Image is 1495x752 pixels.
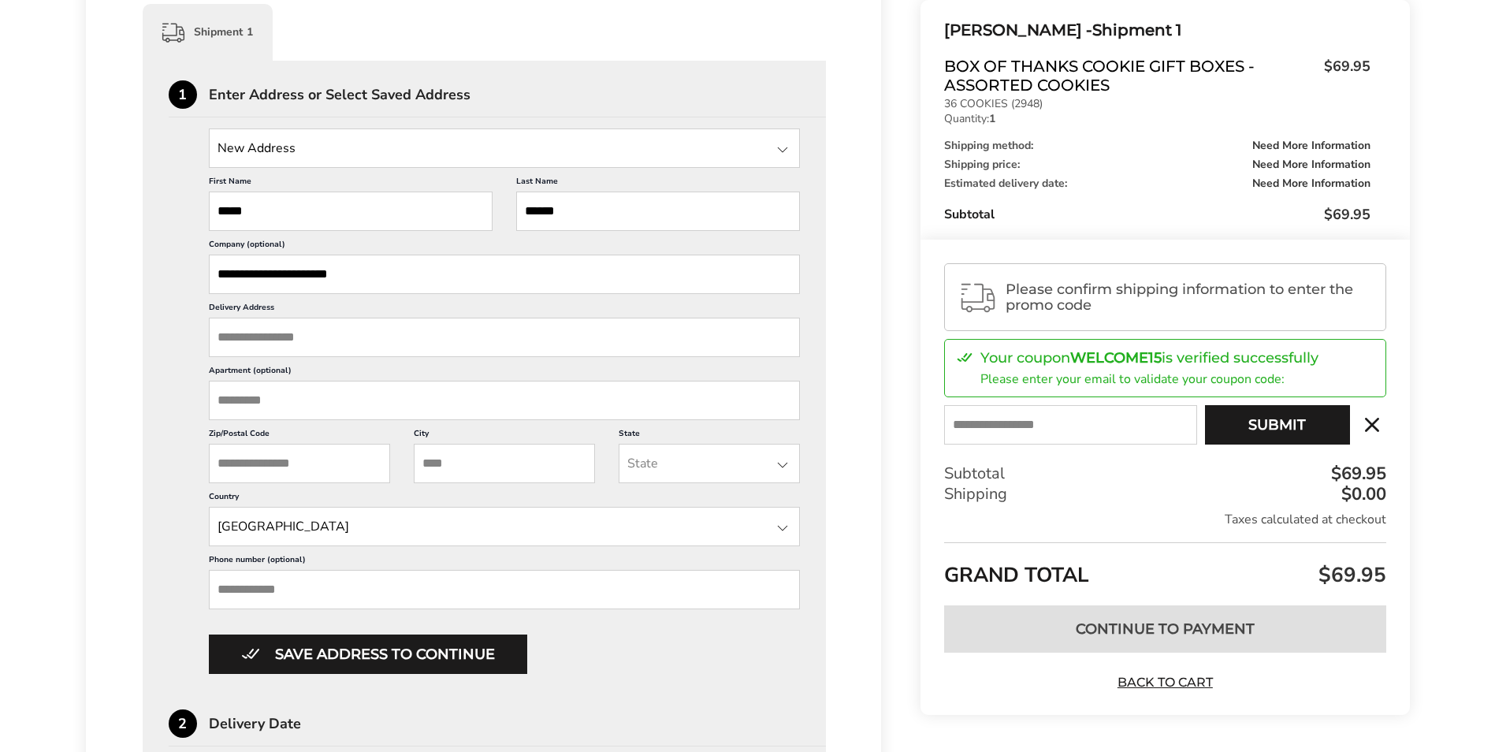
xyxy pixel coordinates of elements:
div: Delivery Date [209,717,827,731]
label: City [414,428,595,444]
button: Button save address [209,635,527,674]
label: Apartment (optional) [209,365,801,381]
div: 1 [169,80,197,109]
span: $69.95 [1324,205,1370,224]
div: Shipping [944,484,1385,504]
label: Country [209,491,801,507]
label: Company (optional) [209,239,801,255]
strong: 1 [989,111,995,126]
input: Company [209,255,801,294]
span: [PERSON_NAME] - [944,20,1092,39]
div: Shipment 1 [143,4,273,61]
div: $0.00 [1337,486,1386,503]
label: Last Name [516,176,800,192]
div: Taxes calculated at checkout [944,511,1385,528]
a: Box of Thanks Cookie Gift Boxes - Assorted Cookies$69.95 [944,57,1370,95]
div: GRAND TOTAL [944,542,1385,594]
p: Please enter your email to validate your coupon code: [980,373,1285,385]
input: State [209,507,801,546]
a: Back to Cart [1110,674,1220,691]
input: Delivery Address [209,318,801,357]
p: Your coupon is verified successfully [980,351,1318,365]
input: ZIP [209,444,390,483]
div: Shipping price: [944,159,1370,170]
div: Shipping method: [944,140,1370,151]
span: Please confirm shipping information to enter the promo code [1006,281,1371,313]
input: Apartment [209,381,801,420]
input: E-mail [944,405,1196,445]
span: Need More Information [1252,140,1370,151]
label: Zip/Postal Code [209,428,390,444]
input: Last Name [516,192,800,231]
div: Subtotal [944,205,1370,224]
span: $69.95 [1315,561,1386,589]
div: 2 [169,709,197,738]
p: 36 COOKIES (2948) [944,99,1370,110]
label: State [619,428,800,444]
strong: WELCOME15 [1070,349,1162,367]
input: State [619,444,800,483]
button: Continue to Payment [944,605,1385,653]
div: Enter Address or Select Saved Address [209,87,827,102]
span: $69.95 [1316,57,1370,91]
label: Phone number (optional) [209,554,801,570]
input: City [414,444,595,483]
span: Need More Information [1252,159,1370,170]
span: Box of Thanks Cookie Gift Boxes - Assorted Cookies [944,57,1315,95]
div: Shipment 1 [944,17,1370,43]
p: Quantity: [944,114,1370,125]
label: First Name [209,176,493,192]
button: Submit [1205,405,1350,445]
input: First Name [209,192,493,231]
span: Need More Information [1252,178,1370,189]
div: Estimated delivery date: [944,178,1370,189]
label: Delivery Address [209,302,801,318]
input: State [209,128,801,168]
div: $69.95 [1327,465,1386,482]
div: Subtotal [944,463,1385,484]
